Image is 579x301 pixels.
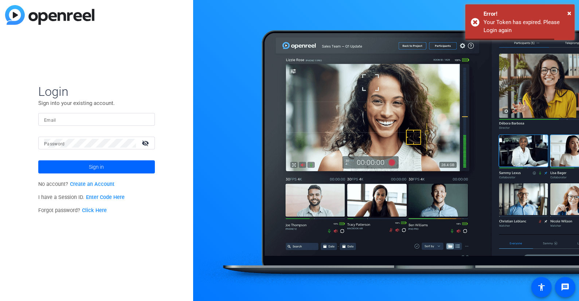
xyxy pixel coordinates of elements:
mat-icon: visibility_off [137,138,155,148]
span: Login [38,84,155,99]
span: × [567,9,571,17]
input: Enter Email Address [44,115,149,124]
span: I have a Session ID. [38,194,125,200]
span: Sign in [89,158,104,176]
a: Click Here [82,207,107,214]
mat-icon: accessibility [537,283,546,292]
button: Close [567,8,571,19]
button: Sign in [38,160,155,173]
mat-label: Password [44,141,65,146]
div: Error! [484,10,569,18]
span: Forgot password? [38,207,107,214]
span: No account? [38,181,114,187]
div: Your Token has expired. Please Login again [484,18,569,35]
mat-label: Email [44,118,56,123]
p: Sign into your existing account. [38,99,155,107]
a: Create an Account [70,181,114,187]
a: Enter Code Here [86,194,125,200]
img: blue-gradient.svg [5,5,94,25]
mat-icon: message [561,283,570,292]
